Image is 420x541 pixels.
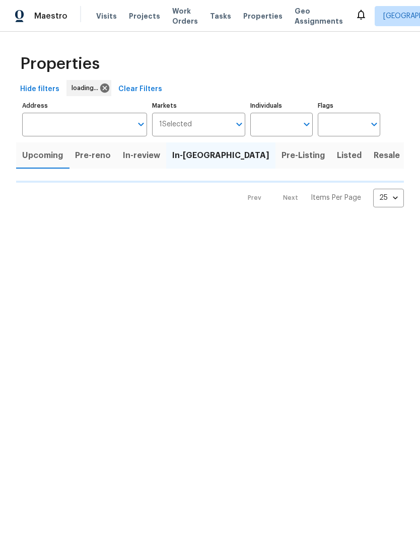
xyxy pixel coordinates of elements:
[243,11,283,21] span: Properties
[118,83,162,96] span: Clear Filters
[123,148,160,163] span: In-review
[114,80,166,99] button: Clear Filters
[295,6,343,26] span: Geo Assignments
[129,11,160,21] span: Projects
[72,83,102,93] span: loading...
[66,80,111,96] div: loading...
[172,148,269,163] span: In-[GEOGRAPHIC_DATA]
[20,83,59,96] span: Hide filters
[159,120,192,129] span: 1 Selected
[172,6,198,26] span: Work Orders
[20,59,100,69] span: Properties
[210,13,231,20] span: Tasks
[373,185,404,211] div: 25
[232,117,246,131] button: Open
[34,11,67,21] span: Maestro
[367,117,381,131] button: Open
[282,148,325,163] span: Pre-Listing
[311,193,361,203] p: Items Per Page
[318,103,380,109] label: Flags
[22,103,147,109] label: Address
[300,117,314,131] button: Open
[238,189,404,207] nav: Pagination Navigation
[250,103,313,109] label: Individuals
[75,148,111,163] span: Pre-reno
[374,148,400,163] span: Resale
[16,80,63,99] button: Hide filters
[96,11,117,21] span: Visits
[22,148,63,163] span: Upcoming
[134,117,148,131] button: Open
[152,103,246,109] label: Markets
[337,148,362,163] span: Listed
